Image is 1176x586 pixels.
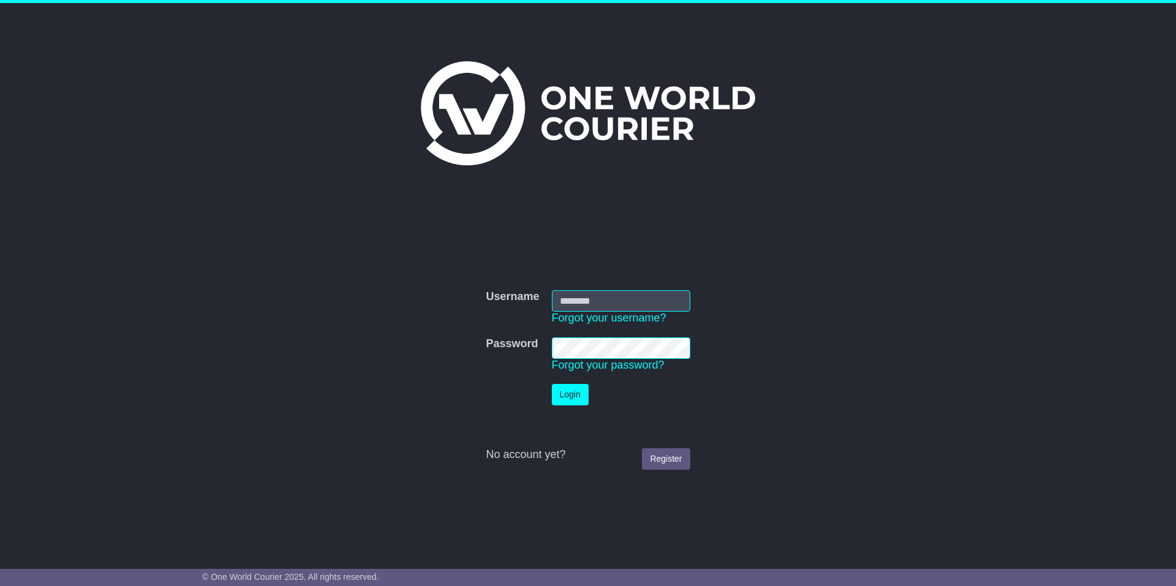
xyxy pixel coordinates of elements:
label: Username [486,290,539,304]
button: Login [552,384,589,405]
img: One World [421,61,755,165]
a: Forgot your username? [552,312,666,324]
div: No account yet? [486,448,690,462]
span: © One World Courier 2025. All rights reserved. [202,572,379,582]
a: Register [642,448,690,470]
a: Forgot your password? [552,359,665,371]
label: Password [486,337,538,351]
